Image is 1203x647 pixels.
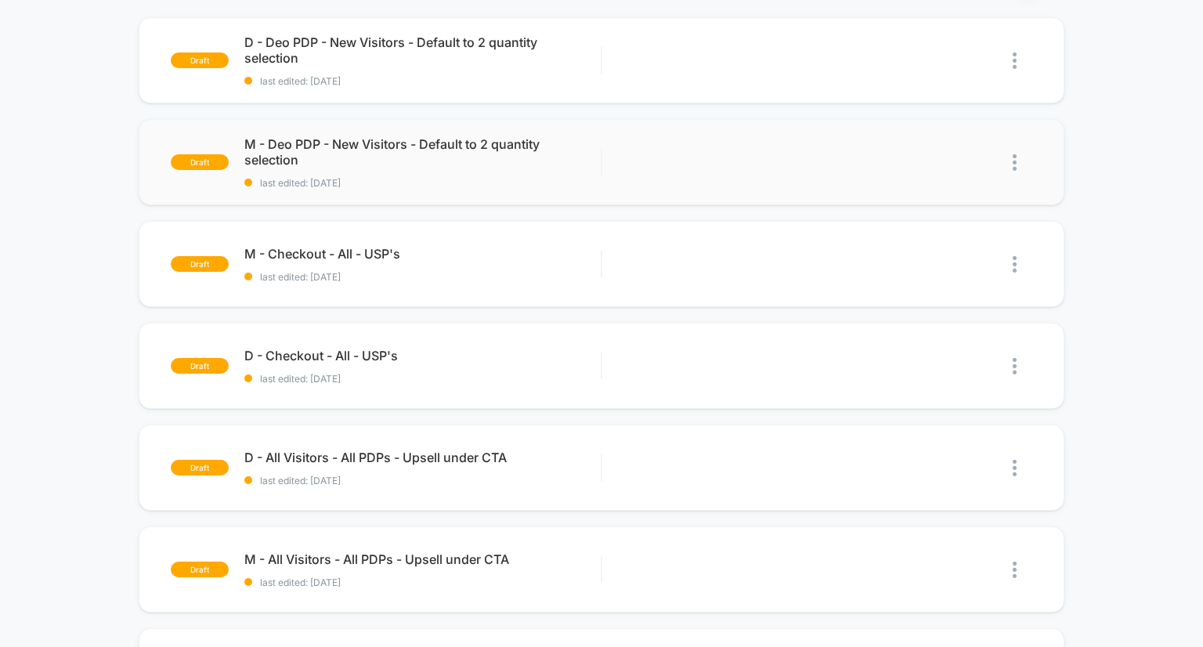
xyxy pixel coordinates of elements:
img: close [1013,52,1017,69]
span: draft [171,256,229,272]
span: last edited: [DATE] [244,475,601,486]
span: last edited: [DATE] [244,577,601,588]
span: M - All Visitors - All PDPs - Upsell under CTA [244,551,601,567]
span: last edited: [DATE] [244,271,601,283]
img: close [1013,460,1017,476]
span: D - All Visitors - All PDPs - Upsell under CTA [244,450,601,465]
img: close [1013,562,1017,578]
img: close [1013,358,1017,374]
span: draft [171,562,229,577]
span: D - Checkout - All - USP's [244,348,601,363]
span: M - Deo PDP - New Visitors - Default to 2 quantity selection [244,136,601,168]
img: close [1013,256,1017,273]
span: draft [171,460,229,475]
span: last edited: [DATE] [244,373,601,385]
span: M - Checkout - All - USP's [244,246,601,262]
span: draft [171,52,229,68]
span: draft [171,358,229,374]
span: last edited: [DATE] [244,177,601,189]
span: D - Deo PDP - New Visitors - Default to 2 quantity selection [244,34,601,66]
span: draft [171,154,229,170]
span: last edited: [DATE] [244,75,601,87]
img: close [1013,154,1017,171]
